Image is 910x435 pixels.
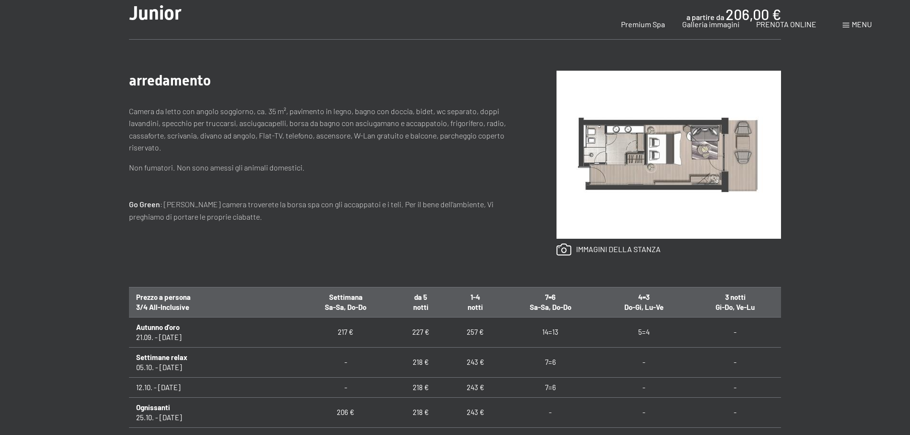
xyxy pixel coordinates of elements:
[298,397,394,427] td: 206 €
[129,72,211,89] span: arredamento
[503,287,598,317] th: 7=6
[136,303,189,311] span: 3/4 All-Inclusive
[682,20,739,29] a: Galleria immagini
[448,287,503,317] th: 1-4
[726,6,781,23] b: 206,00 €
[136,293,191,301] span: Prezzo a persona
[448,377,503,397] td: 243 €
[136,323,180,331] b: Autunno d'oro
[129,377,298,397] td: 12.10. - [DATE]
[129,200,160,209] strong: Go Green
[298,287,394,317] th: Settimana
[598,397,689,427] td: -
[448,317,503,347] td: 257 €
[394,347,448,377] td: 218 €
[503,317,598,347] td: 14=13
[621,20,665,29] a: Premium Spa
[136,403,170,412] b: Ognissanti
[598,377,689,397] td: -
[129,397,298,427] td: 25.10. - [DATE]
[716,303,755,311] span: Gi-Do, Ve-Lu
[756,20,816,29] a: PRENOTA ONLINE
[503,397,598,427] td: -
[129,105,518,154] p: Camera da letto con angolo soggiorno, ca. 35 m², pavimento in legno, bagno con doccia, bidet, wc ...
[129,2,182,24] span: Junior
[598,347,689,377] td: -
[394,397,448,427] td: 218 €
[298,347,394,377] td: -
[690,397,781,427] td: -
[852,20,872,29] span: Menu
[557,71,781,239] img: Junior
[129,347,298,377] td: 05.10. - [DATE]
[503,347,598,377] td: 7=6
[325,303,366,311] span: Sa-Sa, Do-Do
[136,353,187,361] b: Settimane relax
[394,377,448,397] td: 218 €
[690,317,781,347] td: -
[448,397,503,427] td: 243 €
[129,161,518,174] p: Non fumatori. Non sono amessi gli animali domestici.
[448,347,503,377] td: 243 €
[298,317,394,347] td: 217 €
[530,303,571,311] span: Sa-Sa, Do-Do
[468,303,483,311] span: notti
[598,287,689,317] th: 4=3
[503,377,598,397] td: 7=6
[690,287,781,317] th: 3 notti
[624,303,664,311] span: Do-Gi, Lu-Ve
[394,287,448,317] th: da 5
[129,317,298,347] td: 21.09. - [DATE]
[690,377,781,397] td: -
[298,377,394,397] td: -
[394,317,448,347] td: 227 €
[598,317,689,347] td: 5=4
[690,347,781,377] td: -
[129,198,518,223] p: : [PERSON_NAME] camera troverete la borsa spa con gli accappatoi e i teli. Per il bene dell’ambie...
[413,303,428,311] span: notti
